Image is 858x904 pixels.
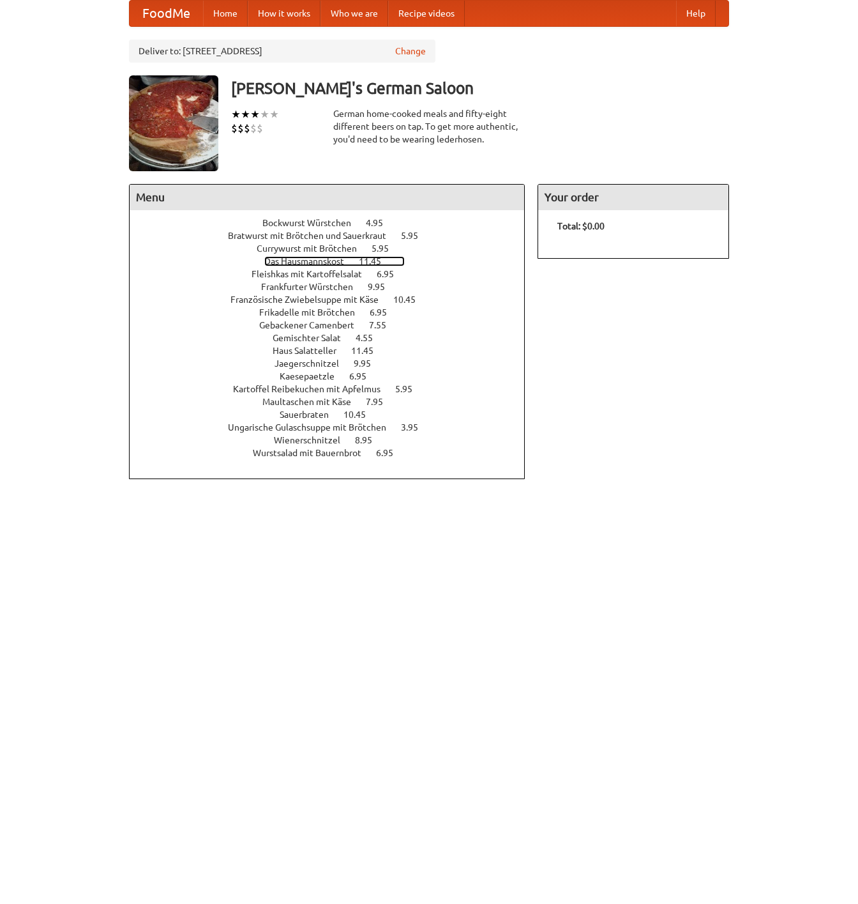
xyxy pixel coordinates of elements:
li: $ [244,121,250,135]
a: Help [676,1,716,26]
span: 10.45 [393,295,428,305]
a: Home [203,1,248,26]
span: Currywurst mit Brötchen [257,243,370,254]
span: 10.45 [343,410,379,420]
span: Französische Zwiebelsuppe mit Käse [230,295,391,305]
span: Gemischter Salat [273,333,354,343]
a: Who we are [320,1,388,26]
span: Frankfurter Würstchen [261,282,366,292]
span: Bockwurst Würstchen [262,218,364,228]
span: Maultaschen mit Käse [262,397,364,407]
a: Gebackener Camenbert 7.55 [259,320,410,330]
a: Fleishkas mit Kartoffelsalat 6.95 [252,269,418,279]
span: 6.95 [376,448,406,458]
a: Wienerschnitzel 8.95 [274,435,396,445]
span: Bratwurst mit Brötchen und Sauerkraut [228,231,399,241]
h3: [PERSON_NAME]'s German Saloon [231,75,729,101]
li: ★ [260,107,269,121]
h4: Menu [130,185,524,210]
span: 4.55 [356,333,386,343]
span: Jaegerschnitzel [275,358,352,369]
a: Gemischter Salat 4.55 [273,333,396,343]
a: Bockwurst Würstchen 4.95 [262,218,407,228]
a: Change [395,45,426,57]
span: Kaesepaetzle [280,371,347,381]
a: Wurstsalad mit Bauernbrot 6.95 [253,448,417,458]
li: ★ [250,107,260,121]
a: Bratwurst mit Brötchen und Sauerkraut 5.95 [228,231,442,241]
span: 5.95 [372,243,402,254]
span: 6.95 [349,371,379,381]
span: 4.95 [366,218,396,228]
span: 11.45 [359,256,394,266]
a: Ungarische Gulaschsuppe mit Brötchen 3.95 [228,422,442,433]
a: Haus Salatteller 11.45 [273,346,397,356]
span: Frikadelle mit Brötchen [259,307,368,318]
li: $ [231,121,237,135]
span: 6.95 [377,269,407,279]
a: Französische Zwiebelsuppe mit Käse 10.45 [230,295,439,305]
span: 7.95 [366,397,396,407]
span: Wurstsalad mit Bauernbrot [253,448,374,458]
li: $ [237,121,244,135]
div: German home-cooked meals and fifty-eight different beers on tap. To get more authentic, you'd nee... [333,107,525,146]
span: 5.95 [395,384,425,394]
span: 3.95 [401,422,431,433]
span: Ungarische Gulaschsuppe mit Brötchen [228,422,399,433]
span: Wienerschnitzel [274,435,353,445]
li: ★ [241,107,250,121]
a: Das Hausmannskost 11.45 [264,256,405,266]
a: Kaesepaetzle 6.95 [280,371,390,381]
a: Frankfurter Würstchen 9.95 [261,282,409,292]
span: 8.95 [355,435,385,445]
div: Deliver to: [STREET_ADDRESS] [129,40,435,63]
span: Sauerbraten [280,410,342,420]
span: 7.55 [369,320,399,330]
h4: Your order [538,185,728,210]
img: angular.jpg [129,75,218,171]
a: Kartoffel Reibekuchen mit Apfelmus 5.95 [233,384,436,394]
span: 9.95 [368,282,398,292]
span: 5.95 [401,231,431,241]
li: ★ [269,107,279,121]
span: 11.45 [351,346,386,356]
b: Total: $0.00 [557,221,605,231]
a: Currywurst mit Brötchen 5.95 [257,243,412,254]
span: Gebackener Camenbert [259,320,367,330]
span: 9.95 [354,358,384,369]
a: Recipe videos [388,1,465,26]
a: Sauerbraten 10.45 [280,410,389,420]
a: FoodMe [130,1,203,26]
a: Jaegerschnitzel 9.95 [275,358,395,369]
a: Maultaschen mit Käse 7.95 [262,397,407,407]
span: 6.95 [370,307,400,318]
li: ★ [231,107,241,121]
a: How it works [248,1,320,26]
span: Das Hausmannskost [264,256,357,266]
li: $ [250,121,257,135]
a: Frikadelle mit Brötchen 6.95 [259,307,410,318]
span: Haus Salatteller [273,346,349,356]
span: Fleishkas mit Kartoffelsalat [252,269,375,279]
li: $ [257,121,263,135]
span: Kartoffel Reibekuchen mit Apfelmus [233,384,393,394]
